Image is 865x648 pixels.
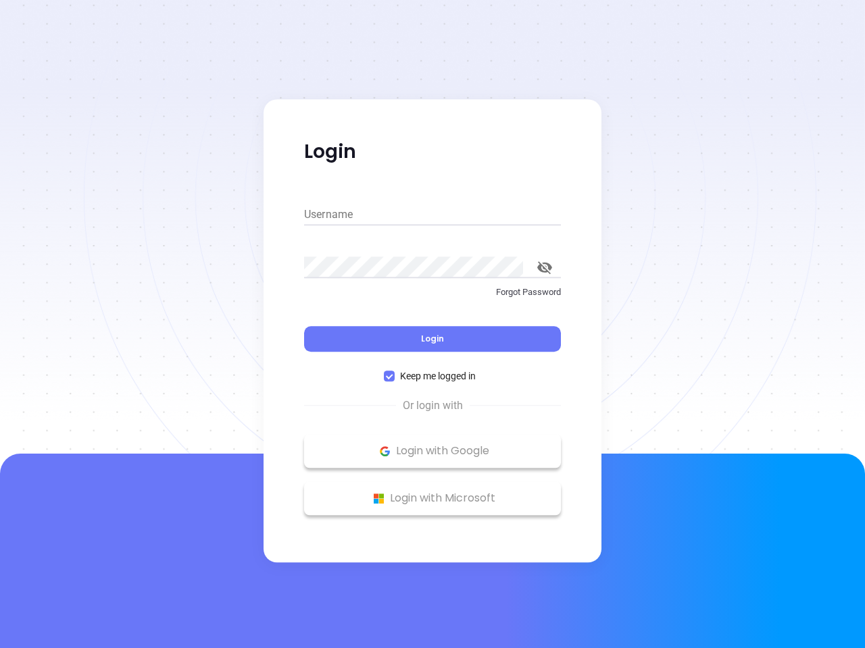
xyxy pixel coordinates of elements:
p: Login with Microsoft [311,488,554,508]
img: Microsoft Logo [370,490,387,507]
span: Login [421,333,444,344]
a: Forgot Password [304,286,561,310]
span: Keep me logged in [395,369,481,383]
button: Microsoft Logo Login with Microsoft [304,481,561,515]
p: Login [304,140,561,164]
span: Or login with [396,398,470,414]
button: toggle password visibility [528,251,561,283]
p: Login with Google [311,441,554,461]
img: Google Logo [376,443,393,460]
button: Google Logo Login with Google [304,434,561,468]
p: Forgot Password [304,286,561,299]
button: Login [304,326,561,352]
